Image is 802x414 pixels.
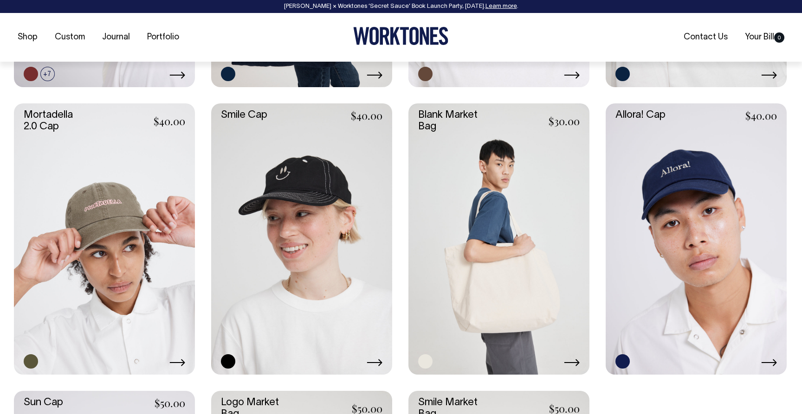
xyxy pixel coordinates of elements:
[9,3,793,10] div: [PERSON_NAME] × Worktones ‘Secret Sauce’ Book Launch Party, [DATE]. .
[98,30,134,45] a: Journal
[51,30,89,45] a: Custom
[40,67,55,81] span: +7
[14,30,41,45] a: Shop
[143,30,183,45] a: Portfolio
[774,32,784,43] span: 0
[485,4,517,9] a: Learn more
[680,30,731,45] a: Contact Us
[741,30,788,45] a: Your Bill0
